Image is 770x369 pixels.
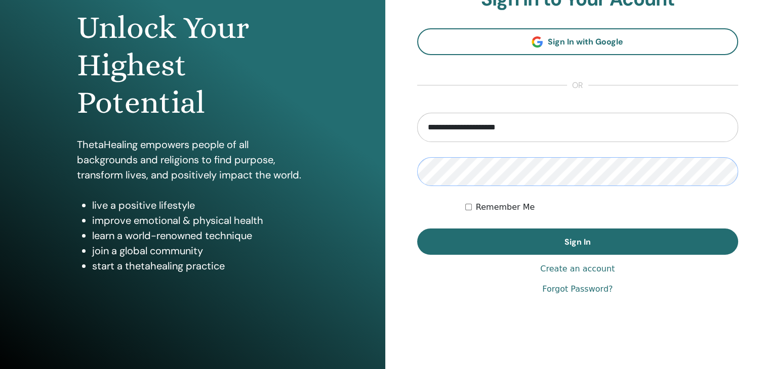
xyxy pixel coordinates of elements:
[92,258,308,273] li: start a thetahealing practice
[465,201,738,213] div: Keep me authenticated indefinitely or until I manually logout
[567,79,588,91] span: or
[540,263,615,275] a: Create an account
[548,36,623,47] span: Sign In with Google
[564,237,591,247] span: Sign In
[77,137,308,182] p: ThetaHealing empowers people of all backgrounds and religions to find purpose, transform lives, a...
[417,28,739,55] a: Sign In with Google
[92,243,308,258] li: join a global community
[92,198,308,213] li: live a positive lifestyle
[417,228,739,255] button: Sign In
[92,213,308,228] li: improve emotional & physical health
[542,283,613,295] a: Forgot Password?
[92,228,308,243] li: learn a world-renowned technique
[476,201,535,213] label: Remember Me
[77,9,308,122] h1: Unlock Your Highest Potential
